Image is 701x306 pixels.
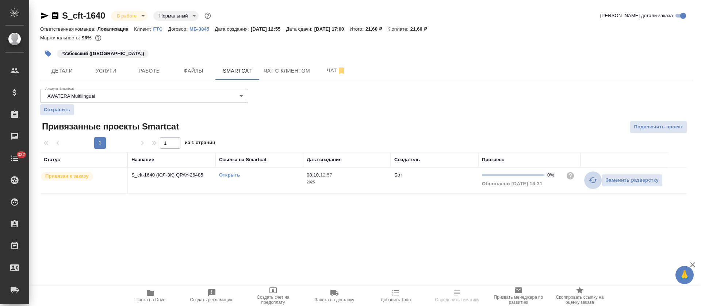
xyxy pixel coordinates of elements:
[40,11,49,20] button: Скопировать ссылку для ЯМессенджера
[337,66,346,75] svg: Отписаться
[602,174,663,187] button: Заменить разверстку
[307,179,387,186] p: 2025
[584,171,602,189] button: Обновить прогресс
[314,26,350,32] p: [DATE] 17:00
[634,123,683,131] span: Подключить проект
[40,26,97,32] p: Ответственная команда:
[134,26,153,32] p: Клиент:
[215,26,250,32] p: Дата создания:
[82,35,93,40] p: 96%
[2,149,27,167] a: 322
[320,172,332,178] p: 12:57
[286,26,314,32] p: Дата сдачи:
[93,33,103,43] button: 0.80 RUB;
[45,66,80,75] span: Детали
[365,26,387,32] p: 21,60 ₽
[157,13,190,19] button: Нормальный
[600,12,673,19] span: [PERSON_NAME] детали заказа
[51,11,60,20] button: Скопировать ссылку
[45,173,89,180] p: Привязан к заказу
[675,266,694,284] button: 🙏
[630,121,687,133] button: Подключить проект
[131,156,154,163] div: Название
[410,26,432,32] p: 21,60 ₽
[251,26,286,32] p: [DATE] 12:55
[13,151,30,158] span: 322
[115,13,139,19] button: В работе
[40,46,56,62] button: Добавить тэг
[264,66,310,75] span: Чат с клиентом
[394,156,420,163] div: Создатель
[40,121,179,132] span: Привязанные проекты Smartcat
[56,50,149,56] span: Узбекский (Латиница)
[203,11,212,20] button: Доп статусы указывают на важность/срочность заказа
[131,171,212,179] p: S_cft-1640 (ЮЛ-ЗК) QPAY-26485
[394,172,402,178] p: Бот
[219,156,267,163] div: Ссылка на Smartcat
[40,35,82,40] p: Маржинальность:
[387,26,410,32] p: К оплате:
[97,26,134,32] p: Локализация
[219,172,240,178] a: Открыть
[319,66,354,75] span: Чат
[168,26,189,32] p: Договор:
[176,66,211,75] span: Файлы
[111,11,148,21] div: В работе
[547,171,560,179] div: 0%
[45,93,97,99] button: AWATERA Multilingual
[220,66,255,75] span: Smartcat
[349,26,365,32] p: Итого:
[482,181,543,186] span: Обновлено [DATE] 16:31
[678,267,691,283] span: 🙏
[606,176,659,185] span: Заменить разверстку
[482,156,504,163] div: Прогресс
[62,11,105,20] a: S_cft-1640
[153,26,168,32] a: FTC
[61,50,144,57] p: #Узбекский ([GEOGRAPHIC_DATA])
[185,138,215,149] span: из 1 страниц
[307,172,320,178] p: 08.10,
[40,104,74,115] button: Сохранить
[44,156,60,163] div: Статус
[44,106,70,113] span: Сохранить
[88,66,123,75] span: Услуги
[40,89,248,103] div: AWATERA Multilingual
[307,156,342,163] div: Дата создания
[153,11,199,21] div: В работе
[132,66,167,75] span: Работы
[189,26,215,32] a: МБ-3845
